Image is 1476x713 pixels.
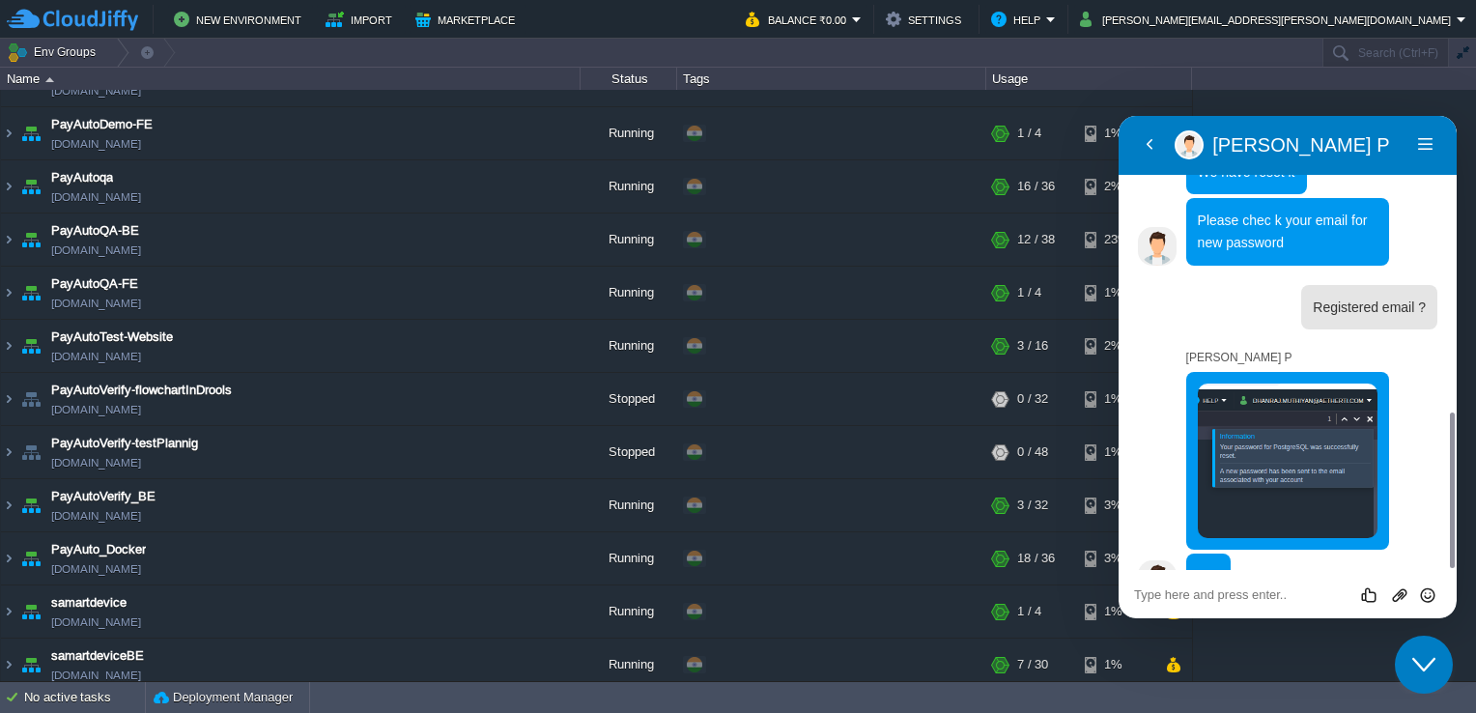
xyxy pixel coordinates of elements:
[1,532,16,585] img: AMDAwAAAACH5BAEAAAAALAAAAAABAAEAAAICRAEAOw==
[17,320,44,372] img: AMDAwAAAACH5BAEAAAAALAAAAAABAAEAAAICRAEAOw==
[581,639,677,691] div: Running
[17,479,44,531] img: AMDAwAAAACH5BAEAAAAALAAAAAABAAEAAAICRAEAOw==
[1017,479,1048,531] div: 3 / 32
[581,479,677,531] div: Running
[17,532,44,585] img: AMDAwAAAACH5BAEAAAAALAAAAAABAAEAAAICRAEAOw==
[154,688,293,707] button: Deployment Manager
[1119,116,1457,618] iframe: chat widget
[51,593,127,613] a: samartdevice
[51,506,141,526] span: [DOMAIN_NAME]
[51,540,146,559] a: PayAuto_Docker
[51,221,139,241] span: PayAutoQA-BE
[1085,107,1148,159] div: 1%
[581,160,677,213] div: Running
[7,39,102,66] button: Env Groups
[51,487,156,506] a: PayAutoVerify_BE
[1,267,16,319] img: AMDAwAAAACH5BAEAAAAALAAAAAABAAEAAAICRAEAOw==
[17,373,44,425] img: AMDAwAAAACH5BAEAAAAALAAAAAABAAEAAAICRAEAOw==
[1080,8,1457,31] button: [PERSON_NAME][EMAIL_ADDRESS][PERSON_NAME][DOMAIN_NAME]
[51,666,141,685] a: [DOMAIN_NAME]
[7,8,138,32] img: CloudJiffy
[746,8,852,31] button: Balance ₹0.00
[51,559,141,579] a: [DOMAIN_NAME]
[1017,585,1041,638] div: 1 / 4
[51,328,173,347] a: PayAutoTest-Website
[51,168,113,187] a: PayAutoqa
[987,68,1191,90] div: Usage
[2,68,580,90] div: Name
[581,532,677,585] div: Running
[581,320,677,372] div: Running
[51,187,141,207] a: [DOMAIN_NAME]
[1085,373,1148,425] div: 1%
[51,347,141,366] a: [DOMAIN_NAME]
[1085,479,1148,531] div: 3%
[1,479,16,531] img: AMDAwAAAACH5BAEAAAAALAAAAAABAAEAAAICRAEAOw==
[326,8,398,31] button: Import
[1085,214,1148,266] div: 23%
[1085,585,1148,638] div: 1%
[17,107,44,159] img: AMDAwAAAACH5BAEAAAAALAAAAAABAAEAAAICRAEAOw==
[678,68,985,90] div: Tags
[1085,532,1148,585] div: 3%
[1085,267,1148,319] div: 1%
[51,274,138,294] a: PayAutoQA-FE
[17,426,44,478] img: AMDAwAAAACH5BAEAAAAALAAAAAABAAEAAAICRAEAOw==
[991,8,1046,31] button: Help
[174,8,307,31] button: New Environment
[581,585,677,638] div: Running
[51,134,141,154] a: [DOMAIN_NAME]
[1017,373,1048,425] div: 0 / 32
[1395,636,1457,694] iframe: chat widget
[51,434,198,453] a: PayAutoVerify-testPlannig
[51,613,141,632] a: [DOMAIN_NAME]
[1,214,16,266] img: AMDAwAAAACH5BAEAAAAALAAAAAABAAEAAAICRAEAOw==
[581,214,677,266] div: Running
[1,373,16,425] img: AMDAwAAAACH5BAEAAAAALAAAAAABAAEAAAICRAEAOw==
[45,77,54,82] img: AMDAwAAAACH5BAEAAAAALAAAAAABAAEAAAICRAEAOw==
[1,585,16,638] img: AMDAwAAAACH5BAEAAAAALAAAAAABAAEAAAICRAEAOw==
[51,646,144,666] a: samartdeviceBE
[581,426,677,478] div: Stopped
[51,115,153,134] a: PayAutoDemo-FE
[24,682,145,713] div: No active tasks
[1017,267,1041,319] div: 1 / 4
[1085,639,1148,691] div: 1%
[1017,160,1055,213] div: 16 / 36
[1017,320,1048,372] div: 3 / 16
[1,107,16,159] img: AMDAwAAAACH5BAEAAAAALAAAAAABAAEAAAICRAEAOw==
[1085,160,1148,213] div: 2%
[51,381,232,400] a: PayAutoVerify-flowchartInDrools
[581,373,677,425] div: Stopped
[1017,639,1048,691] div: 7 / 30
[51,453,141,472] a: [DOMAIN_NAME]
[1,639,16,691] img: AMDAwAAAACH5BAEAAAAALAAAAAABAAEAAAICRAEAOw==
[17,214,44,266] img: AMDAwAAAACH5BAEAAAAALAAAAAABAAEAAAICRAEAOw==
[1,320,16,372] img: AMDAwAAAACH5BAEAAAAALAAAAAABAAEAAAICRAEAOw==
[1017,532,1055,585] div: 18 / 36
[1017,426,1048,478] div: 0 / 48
